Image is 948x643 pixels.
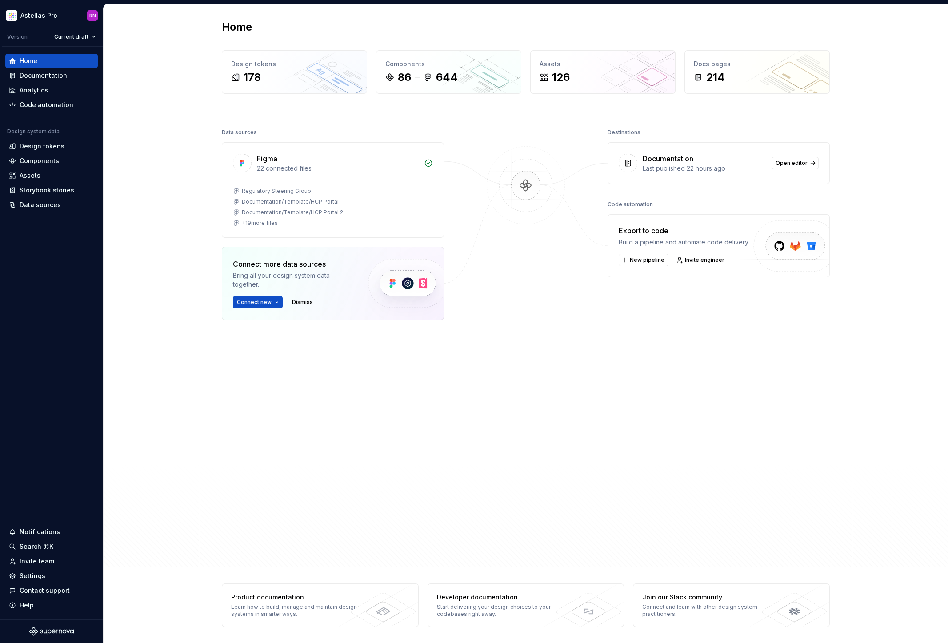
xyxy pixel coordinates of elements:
div: Connect more data sources [233,259,353,269]
button: Current draft [50,31,100,43]
div: Astellas Pro [20,11,57,20]
div: Connect and learn with other design system practitioners. [642,603,772,618]
div: Documentation [20,71,67,80]
div: Code automation [608,198,653,211]
button: Contact support [5,583,98,598]
div: Developer documentation [437,593,566,602]
a: Join our Slack communityConnect and learn with other design system practitioners. [633,583,830,627]
a: Components86644 [376,50,521,94]
h2: Home [222,20,252,34]
button: New pipeline [619,254,668,266]
a: Storybook stories [5,183,98,197]
div: Destinations [608,126,640,139]
a: Code automation [5,98,98,112]
button: Notifications [5,525,98,539]
button: Connect new [233,296,283,308]
div: Search ⌘K [20,542,53,551]
a: Open editor [772,157,819,169]
div: Docs pages [694,60,820,68]
div: + 19 more files [242,220,278,227]
a: Product documentationLearn how to build, manage and maintain design systems in smarter ways. [222,583,419,627]
div: Design tokens [231,60,358,68]
div: Documentation/Template/HCP Portal 2 [242,209,343,216]
div: Documentation [643,153,693,164]
a: Figma22 connected filesRegulatory Steering GroupDocumentation/Template/HCP PortalDocumentation/Te... [222,142,444,238]
div: Assets [540,60,666,68]
div: Learn how to build, manage and maintain design systems in smarter ways. [231,603,360,618]
span: Dismiss [292,299,313,306]
div: Code automation [20,100,73,109]
span: New pipeline [630,256,664,264]
button: Dismiss [288,296,317,308]
div: Data sources [222,126,257,139]
span: Invite engineer [685,256,724,264]
div: Notifications [20,527,60,536]
div: Build a pipeline and automate code delivery. [619,238,749,247]
div: Documentation/Template/HCP Portal [242,198,339,205]
div: Start delivering your design choices to your codebases right away. [437,603,566,618]
div: Storybook stories [20,186,74,195]
button: Astellas ProRN [2,6,101,25]
div: Invite team [20,557,54,566]
div: Settings [20,571,45,580]
span: Current draft [54,33,88,40]
div: 178 [244,70,261,84]
a: Docs pages214 [684,50,830,94]
div: Contact support [20,586,70,595]
span: Connect new [237,299,272,306]
div: Home [20,56,37,65]
div: 22 connected files [257,164,419,173]
div: 214 [706,70,725,84]
a: Invite team [5,554,98,568]
div: Version [7,33,28,40]
div: Design tokens [20,142,64,151]
div: 644 [436,70,458,84]
svg: Supernova Logo [29,627,74,636]
div: Last published 22 hours ago [643,164,766,173]
div: Help [20,601,34,610]
div: Regulatory Steering Group [242,188,311,195]
span: Open editor [776,160,808,167]
div: 86 [398,70,411,84]
div: Bring all your design system data together. [233,271,353,289]
a: Developer documentationStart delivering your design choices to your codebases right away. [428,583,624,627]
a: Components [5,154,98,168]
div: Components [385,60,512,68]
div: Assets [20,171,40,180]
a: Design tokens178 [222,50,367,94]
a: Assets [5,168,98,183]
div: Components [20,156,59,165]
div: Product documentation [231,593,360,602]
a: Design tokens [5,139,98,153]
div: Design system data [7,128,60,135]
a: Home [5,54,98,68]
div: Analytics [20,86,48,95]
a: Data sources [5,198,98,212]
a: Settings [5,569,98,583]
a: Documentation [5,68,98,83]
button: Search ⌘K [5,539,98,554]
img: b2369ad3-f38c-46c1-b2a2-f2452fdbdcd2.png [6,10,17,21]
div: RN [89,12,96,19]
div: Figma [257,153,277,164]
div: Export to code [619,225,749,236]
a: Invite engineer [674,254,728,266]
button: Help [5,598,98,612]
a: Analytics [5,83,98,97]
div: 126 [552,70,570,84]
div: Join our Slack community [642,593,772,602]
div: Data sources [20,200,61,209]
a: Assets126 [530,50,676,94]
